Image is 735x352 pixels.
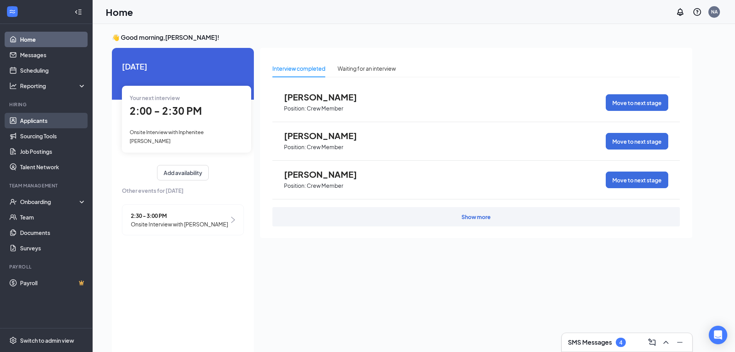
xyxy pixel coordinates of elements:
[130,104,202,117] span: 2:00 - 2:30 PM
[20,144,86,159] a: Job Postings
[20,32,86,47] a: Home
[130,129,204,144] span: Onsite Interview with Inphenitee [PERSON_NAME]
[606,133,668,150] button: Move to next stage
[20,209,86,225] a: Team
[307,143,343,151] p: Crew Member
[307,105,343,112] p: Crew Member
[122,60,244,72] span: [DATE]
[676,7,685,17] svg: Notifications
[660,336,672,349] button: ChevronUp
[338,64,396,73] div: Waiting for an interview
[157,165,209,180] button: Add availability
[20,275,86,291] a: PayrollCrown
[131,220,228,228] span: Onsite Interview with [PERSON_NAME]
[661,338,671,347] svg: ChevronUp
[606,94,668,111] button: Move to next stage
[74,8,82,16] svg: Collapse
[307,182,343,189] p: Crew Member
[272,64,325,73] div: Interview completed
[674,336,686,349] button: Minimize
[284,169,369,179] span: [PERSON_NAME]
[122,186,244,195] span: Other events for [DATE]
[606,172,668,188] button: Move to next stage
[284,92,369,102] span: [PERSON_NAME]
[8,8,16,15] svg: WorkstreamLogo
[9,101,84,108] div: Hiring
[675,338,684,347] svg: Minimize
[20,198,79,206] div: Onboarding
[20,337,74,344] div: Switch to admin view
[461,213,491,221] div: Show more
[9,198,17,206] svg: UserCheck
[20,240,86,256] a: Surveys
[20,63,86,78] a: Scheduling
[568,338,612,347] h3: SMS Messages
[9,264,84,270] div: Payroll
[20,159,86,175] a: Talent Network
[20,47,86,63] a: Messages
[284,182,306,189] p: Position:
[284,131,369,141] span: [PERSON_NAME]
[284,143,306,151] p: Position:
[131,211,228,220] span: 2:30 - 3:00 PM
[9,337,17,344] svg: Settings
[646,336,658,349] button: ComposeMessage
[20,225,86,240] a: Documents
[20,82,86,90] div: Reporting
[709,326,727,344] div: Open Intercom Messenger
[20,128,86,144] a: Sourcing Tools
[130,94,180,101] span: Your next interview
[693,7,702,17] svg: QuestionInfo
[619,339,622,346] div: 4
[20,113,86,128] a: Applicants
[647,338,657,347] svg: ComposeMessage
[711,9,718,15] div: NA
[9,182,84,189] div: Team Management
[9,82,17,90] svg: Analysis
[112,33,692,42] h3: 👋 Good morning, [PERSON_NAME] !
[284,105,306,112] p: Position:
[106,5,133,19] h1: Home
